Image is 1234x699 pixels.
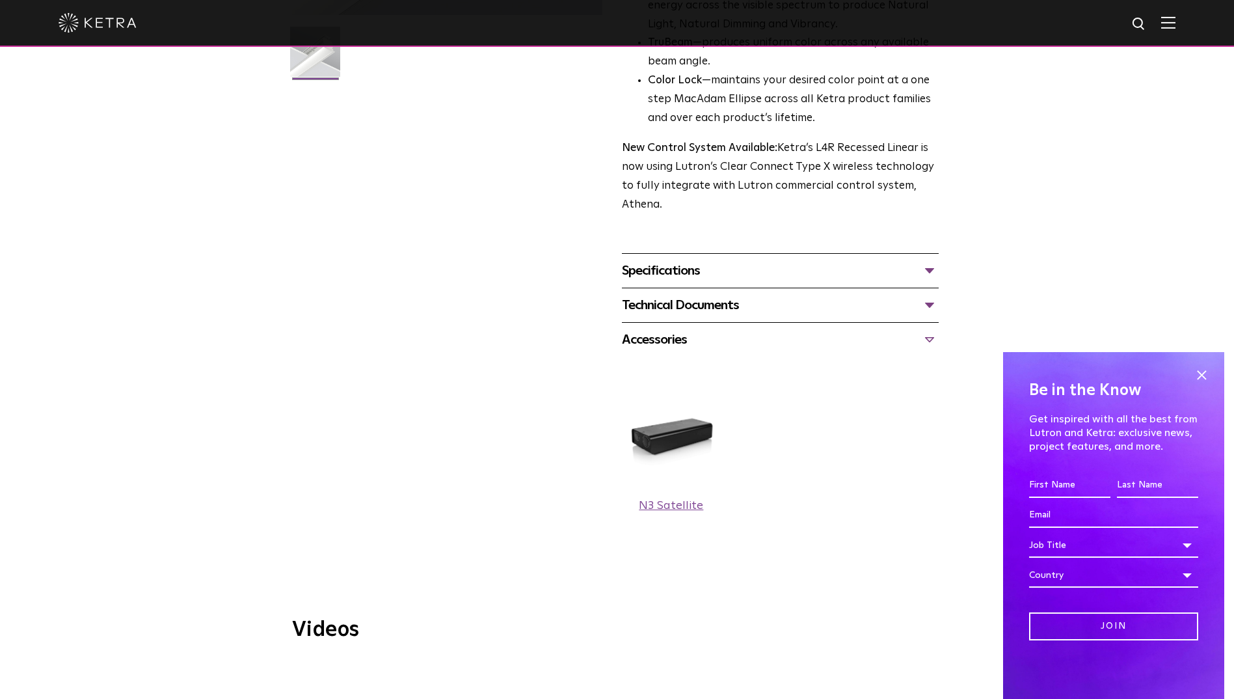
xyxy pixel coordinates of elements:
[1131,16,1147,33] img: search icon
[1029,413,1198,453] p: Get inspired with all the best from Lutron and Ketra: exclusive news, project features, and more.
[622,260,939,281] div: Specifications
[622,329,939,350] div: Accessories
[622,143,777,154] strong: New Control System Available:
[1117,473,1198,498] input: Last Name
[1029,563,1198,588] div: Country
[290,27,340,87] img: L4R-2021-Web-Square
[59,13,137,33] img: ketra-logo-2019-white
[1029,378,1198,403] h4: Be in the Know
[1029,533,1198,558] div: Job Title
[1029,612,1198,640] input: Join
[622,383,721,493] img: n3-img@2x
[648,75,702,86] strong: Color Lock
[1029,503,1198,528] input: Email
[622,295,939,316] div: Technical Documents
[1029,473,1110,498] input: First Name
[639,500,703,512] label: N3 Satellite
[648,34,939,72] li: —produces uniform color across any available beam angle.
[622,139,939,215] p: Ketra’s L4R Recessed Linear is now using Lutron’s Clear Connect Type X wireless technology to ful...
[648,72,939,128] li: —maintains your desired color point at a one step MacAdam Ellipse across all Ketra product famili...
[622,383,721,515] a: n3-img@2x N3 Satellite
[292,620,943,640] h3: Videos
[1161,16,1175,29] img: Hamburger%20Nav.svg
